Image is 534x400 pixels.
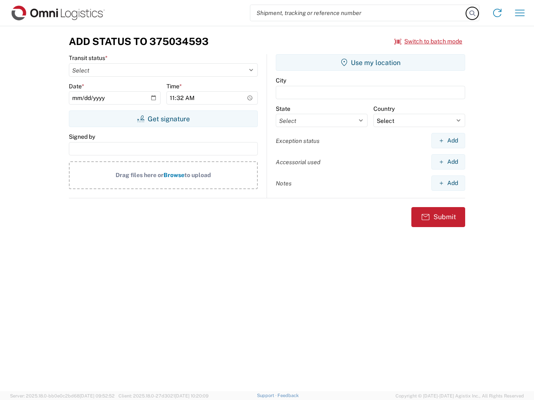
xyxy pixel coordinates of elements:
[276,180,292,187] label: Notes
[276,54,465,71] button: Use my location
[395,392,524,400] span: Copyright © [DATE]-[DATE] Agistix Inc., All Rights Reserved
[276,105,290,112] label: State
[166,82,182,90] label: Time
[257,393,278,398] a: Support
[69,54,108,62] label: Transit status
[394,35,462,48] button: Switch to batch mode
[373,105,395,112] label: Country
[10,393,115,398] span: Server: 2025.18.0-bb0e0c2bd68
[276,137,320,145] label: Exception status
[118,393,209,398] span: Client: 2025.18.0-27d3021
[250,5,466,21] input: Shipment, tracking or reference number
[276,77,286,84] label: City
[69,35,209,47] h3: Add Status to 375034593
[69,110,258,127] button: Get signature
[116,172,164,178] span: Drag files here or
[411,207,465,227] button: Submit
[184,172,211,178] span: to upload
[80,393,115,398] span: [DATE] 09:52:52
[164,172,184,178] span: Browse
[431,133,465,148] button: Add
[69,133,95,140] label: Signed by
[69,82,84,90] label: Date
[175,393,209,398] span: [DATE] 10:20:09
[431,154,465,170] button: Add
[277,393,299,398] a: Feedback
[431,175,465,191] button: Add
[276,158,320,166] label: Accessorial used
